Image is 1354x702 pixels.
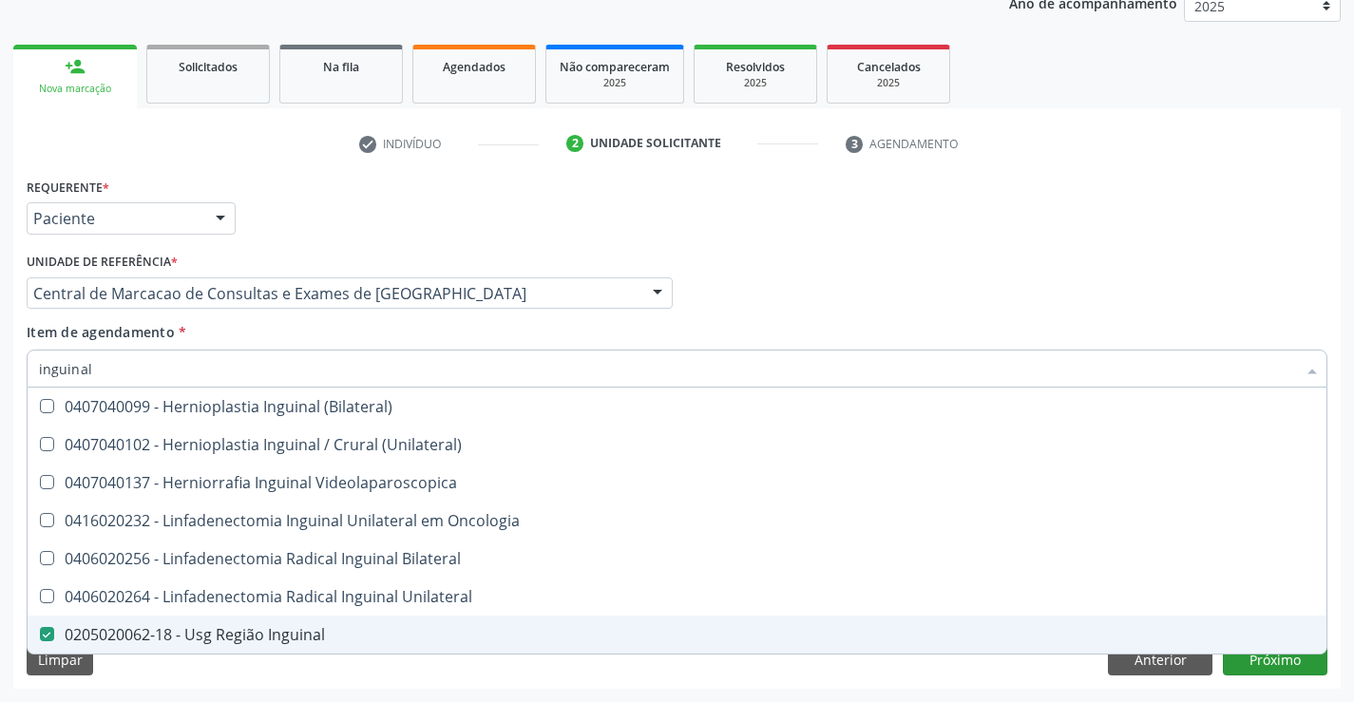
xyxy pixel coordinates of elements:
[708,76,803,90] div: 2025
[39,350,1296,388] input: Buscar por procedimentos
[443,59,505,75] span: Agendados
[33,209,197,228] span: Paciente
[39,627,1315,642] div: 0205020062-18 - Usg Região Inguinal
[1108,643,1212,675] button: Anterior
[65,56,86,77] div: person_add
[560,76,670,90] div: 2025
[566,135,583,152] div: 2
[27,323,175,341] span: Item de agendamento
[33,284,634,303] span: Central de Marcacao de Consultas e Exames de [GEOGRAPHIC_DATA]
[27,248,178,277] label: Unidade de referência
[726,59,785,75] span: Resolvidos
[39,437,1315,452] div: 0407040102 - Hernioplastia Inguinal / Crural (Unilateral)
[39,551,1315,566] div: 0406020256 - Linfadenectomia Radical Inguinal Bilateral
[39,513,1315,528] div: 0416020232 - Linfadenectomia Inguinal Unilateral em Oncologia
[841,76,936,90] div: 2025
[179,59,238,75] span: Solicitados
[39,475,1315,490] div: 0407040137 - Herniorrafia Inguinal Videolaparoscopica
[560,59,670,75] span: Não compareceram
[39,399,1315,414] div: 0407040099 - Hernioplastia Inguinal (Bilateral)
[27,173,109,202] label: Requerente
[1223,643,1327,675] button: Próximo
[590,135,721,152] div: Unidade solicitante
[39,589,1315,604] div: 0406020264 - Linfadenectomia Radical Inguinal Unilateral
[857,59,921,75] span: Cancelados
[323,59,359,75] span: Na fila
[27,82,124,96] div: Nova marcação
